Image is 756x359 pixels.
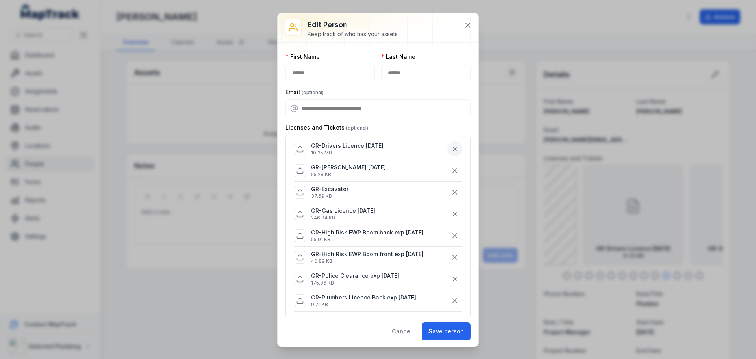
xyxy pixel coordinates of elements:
[311,229,424,236] p: GR-High Risk EWP Boom back exp [DATE]
[311,193,348,199] p: 37.69 KB
[381,53,415,61] label: Last Name
[285,53,320,61] label: First Name
[308,30,399,38] div: Keep track of who has your assets.
[311,185,348,193] p: GR-Excavator
[311,215,375,221] p: 246.84 KB
[311,280,399,286] p: 175.96 KB
[285,124,368,132] label: Licenses and Tickets
[311,272,399,280] p: GR-Police Clearance exp [DATE]
[311,301,416,308] p: 9.71 KB
[311,236,424,243] p: 55.91 KB
[385,322,419,340] button: Cancel
[311,258,424,264] p: 40.89 KB
[308,19,399,30] h3: Edit person
[311,171,386,178] p: 55.28 KB
[285,88,324,96] label: Email
[311,294,416,301] p: GR-Plumbers Licence Back exp [DATE]
[311,150,384,156] p: 10.35 MB
[311,250,424,258] p: GR-High Risk EWP Boom front exp [DATE]
[311,207,375,215] p: GR-Gas Licence [DATE]
[422,322,471,340] button: Save person
[311,142,384,150] p: GR-Drivers Licence [DATE]
[311,164,386,171] p: GR-[PERSON_NAME] [DATE]
[311,315,417,323] p: GR-Plumbers Licence Front exp [DATE]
